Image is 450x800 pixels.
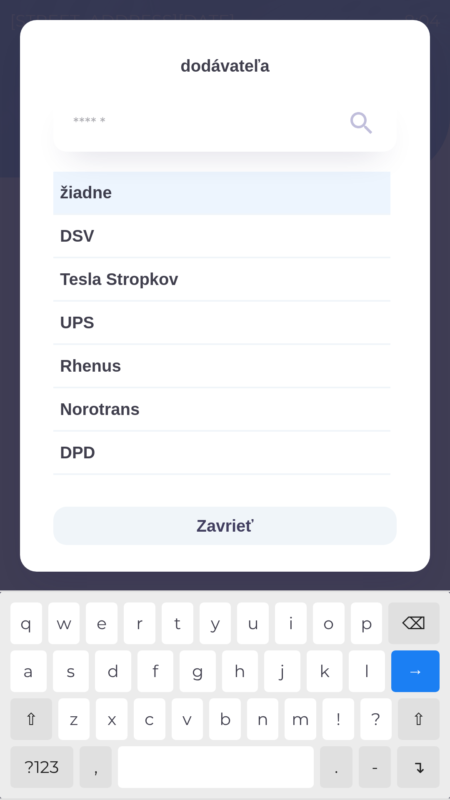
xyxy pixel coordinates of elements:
[53,215,390,257] div: DSV
[53,388,390,430] div: Norotrans
[53,345,390,387] div: Rhenus
[60,397,384,422] span: Norotrans
[60,180,384,205] span: žiadne
[53,302,390,343] div: UPS
[53,258,390,300] div: Tesla Stropkov
[60,353,384,378] span: Rhenus
[60,223,384,248] span: DSV
[53,432,390,473] div: DPD
[60,310,384,335] span: UPS
[53,475,390,517] div: Intime Express
[53,53,397,78] p: dodávateľa
[60,440,384,465] span: DPD
[53,172,390,213] div: žiadne
[53,507,397,545] button: Zavrieť
[60,267,384,292] span: Tesla Stropkov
